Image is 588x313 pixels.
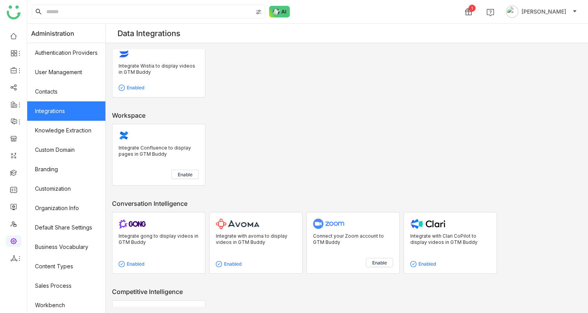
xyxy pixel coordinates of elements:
[216,219,259,229] img: avoma.svg
[27,237,105,257] a: Business Vocabulary
[255,9,262,15] img: search-type.svg
[178,172,192,178] span: Enable
[119,130,129,141] img: confluence.svg
[372,260,387,266] span: Enable
[119,261,159,267] div: Enabled
[410,261,450,267] div: Enabled
[119,219,146,229] img: gong.svg
[216,261,256,267] div: Enabled
[27,43,105,63] a: Authentication Providers
[469,5,476,12] div: 1
[521,7,566,16] span: [PERSON_NAME]
[27,63,105,82] a: User Management
[313,219,345,229] img: zoom.svg
[366,258,393,267] button: Enable
[112,111,582,120] div: Workspace
[506,5,518,18] img: avatar
[27,276,105,296] a: Sales Process
[27,198,105,218] a: Organization Info
[119,49,129,59] img: wistia.svg
[27,140,105,160] a: Custom Domain
[27,179,105,198] a: Customization
[269,6,290,17] img: ask-buddy-normal.svg
[216,233,296,258] p: Integrate with avoma to display videos in GTM Buddy
[119,145,199,163] p: Integrate Confluence to display pages in GTM Buddy
[112,199,582,208] div: Conversation Intelligence
[313,233,393,252] p: Connect your Zoom account to GTM Buddy
[504,5,579,18] button: [PERSON_NAME]
[31,24,74,43] span: Administration
[119,233,199,258] p: Integrate gong to display videos in GTM Buddy
[27,101,105,121] a: Integrations
[119,63,199,82] p: Integrate Wistia to display videos in GTM Buddy
[27,82,105,101] a: Contacts
[27,160,105,179] a: Branding
[27,218,105,237] a: Default Share Settings
[112,287,582,296] div: Competitive Intelligence
[410,233,490,258] p: Integrate with Clari CoPilot to display videos in GTM Buddy
[410,219,445,229] img: clari-copilot.svg
[119,85,159,91] div: Enabled
[7,5,21,19] img: logo
[171,170,199,179] button: Enable
[27,257,105,276] a: Content Types
[27,121,105,140] a: Knowledge Extraction
[486,9,494,16] img: help.svg
[117,29,180,38] div: Data Integrations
